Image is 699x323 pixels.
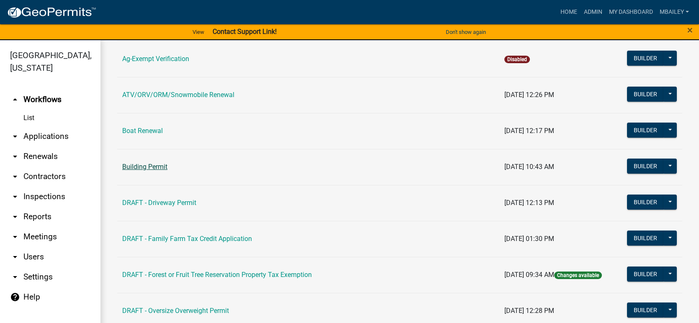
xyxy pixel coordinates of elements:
[10,252,20,262] i: arrow_drop_down
[122,199,196,207] a: DRAFT - Driveway Permit
[627,123,664,138] button: Builder
[10,232,20,242] i: arrow_drop_down
[504,307,554,315] span: [DATE] 12:28 PM
[122,127,163,135] a: Boat Renewal
[687,25,693,35] button: Close
[656,4,692,20] a: mbailey
[557,4,581,20] a: Home
[10,272,20,282] i: arrow_drop_down
[581,4,606,20] a: Admin
[504,271,554,279] span: [DATE] 09:34 AM
[504,91,554,99] span: [DATE] 12:26 PM
[627,159,664,174] button: Builder
[122,271,312,279] a: DRAFT - Forest or Fruit Tree Reservation Property Tax Exemption
[10,212,20,222] i: arrow_drop_down
[627,195,664,210] button: Builder
[213,28,277,36] strong: Contact Support Link!
[122,163,167,171] a: Building Permit
[10,292,20,302] i: help
[122,235,252,243] a: DRAFT - Family Farm Tax Credit Application
[606,4,656,20] a: My Dashboard
[627,267,664,282] button: Builder
[10,131,20,141] i: arrow_drop_down
[122,307,229,315] a: DRAFT - Oversize Overweight Permit
[504,56,530,63] span: Disabled
[122,91,234,99] a: ATV/ORV/ORM/Snowmobile Renewal
[10,192,20,202] i: arrow_drop_down
[10,151,20,161] i: arrow_drop_down
[10,95,20,105] i: arrow_drop_up
[189,25,208,39] a: View
[504,127,554,135] span: [DATE] 12:17 PM
[627,302,664,318] button: Builder
[554,272,602,279] span: Changes available
[504,199,554,207] span: [DATE] 12:13 PM
[10,172,20,182] i: arrow_drop_down
[687,24,693,36] span: ×
[504,163,554,171] span: [DATE] 10:43 AM
[627,231,664,246] button: Builder
[122,55,189,63] a: Ag-Exempt Verification
[627,51,664,66] button: Builder
[627,87,664,102] button: Builder
[504,235,554,243] span: [DATE] 01:30 PM
[442,25,489,39] button: Don't show again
